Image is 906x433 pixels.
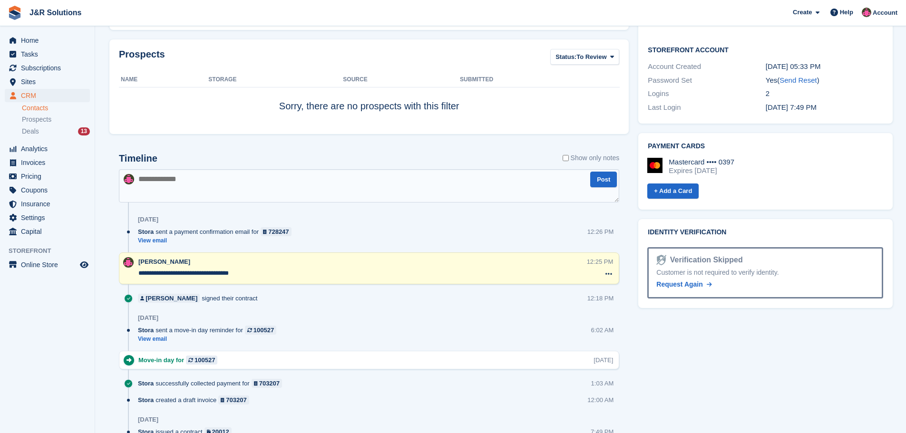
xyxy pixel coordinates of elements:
[245,326,276,335] a: 100527
[22,104,90,113] a: Contacts
[8,6,22,20] img: stora-icon-8386f47178a22dfd0bd8f6a31ec36ba5ce8667c1dd55bd0f319d3a0aa187defe.svg
[647,183,699,199] a: + Add a Card
[226,395,246,404] div: 703207
[460,72,619,87] th: Submitted
[252,379,283,388] a: 703207
[138,227,154,236] span: Stora
[123,257,134,268] img: Julie Morgan
[648,75,765,86] div: Password Set
[648,88,765,99] div: Logins
[5,197,90,211] a: menu
[21,142,78,155] span: Analytics
[555,52,576,62] span: Status:
[666,254,743,266] div: Verification Skipped
[648,229,883,236] h2: Identity verification
[656,255,666,265] img: Identity Verification Ready
[268,227,289,236] div: 728247
[138,379,154,388] span: Stora
[5,258,90,271] a: menu
[186,356,217,365] a: 100527
[21,170,78,183] span: Pricing
[5,156,90,169] a: menu
[261,227,292,236] a: 728247
[138,335,281,343] a: View email
[591,379,614,388] div: 1:03 AM
[253,326,274,335] div: 100527
[21,61,78,75] span: Subscriptions
[22,127,39,136] span: Deals
[587,257,614,266] div: 12:25 PM
[119,153,157,164] h2: Timeline
[21,89,78,102] span: CRM
[563,153,620,163] label: Show only notes
[21,197,78,211] span: Insurance
[766,103,817,111] time: 2025-08-08 18:49:03 UTC
[656,280,703,288] span: Request Again
[138,294,262,303] div: signed their contract
[138,294,200,303] a: [PERSON_NAME]
[21,34,78,47] span: Home
[138,237,296,245] a: View email
[138,416,158,423] div: [DATE]
[862,8,871,17] img: Julie Morgan
[259,379,280,388] div: 703207
[26,5,85,20] a: J&R Solutions
[5,183,90,197] a: menu
[590,172,617,187] button: Post
[5,61,90,75] a: menu
[550,49,619,65] button: Status: To Review
[766,61,883,72] div: [DATE] 05:33 PM
[21,156,78,169] span: Invoices
[22,115,90,125] a: Prospects
[647,158,662,173] img: Mastercard Logo
[648,61,765,72] div: Account Created
[21,211,78,224] span: Settings
[576,52,606,62] span: To Review
[343,72,460,87] th: Source
[587,227,614,236] div: 12:26 PM
[656,268,874,278] div: Customer is not required to verify identity.
[119,49,165,67] h2: Prospects
[138,227,296,236] div: sent a payment confirmation email for
[138,395,154,404] span: Stora
[594,356,613,365] div: [DATE]
[208,72,343,87] th: Storage
[124,174,134,184] img: Julie Morgan
[138,379,287,388] div: successfully collected payment for
[138,356,222,365] div: Move-in day for
[840,8,853,17] span: Help
[138,258,190,265] span: [PERSON_NAME]
[669,158,734,166] div: Mastercard •••• 0397
[21,48,78,61] span: Tasks
[5,75,90,88] a: menu
[195,356,215,365] div: 100527
[22,115,51,124] span: Prospects
[648,143,883,150] h2: Payment cards
[78,259,90,270] a: Preview store
[587,294,614,303] div: 12:18 PM
[656,279,711,289] a: Request Again
[146,294,197,303] div: [PERSON_NAME]
[78,127,90,135] div: 13
[5,34,90,47] a: menu
[5,142,90,155] a: menu
[648,102,765,113] div: Last Login
[5,89,90,102] a: menu
[766,75,883,86] div: Yes
[21,258,78,271] span: Online Store
[138,326,281,335] div: sent a move-in day reminder for
[218,395,249,404] a: 703207
[793,8,812,17] span: Create
[591,326,614,335] div: 6:02 AM
[21,183,78,197] span: Coupons
[873,8,897,18] span: Account
[5,170,90,183] a: menu
[279,101,459,111] span: Sorry, there are no prospects with this filter
[587,395,614,404] div: 12:00 AM
[21,225,78,238] span: Capital
[648,45,883,54] h2: Storefront Account
[21,75,78,88] span: Sites
[138,395,254,404] div: created a draft invoice
[138,326,154,335] span: Stora
[563,153,569,163] input: Show only notes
